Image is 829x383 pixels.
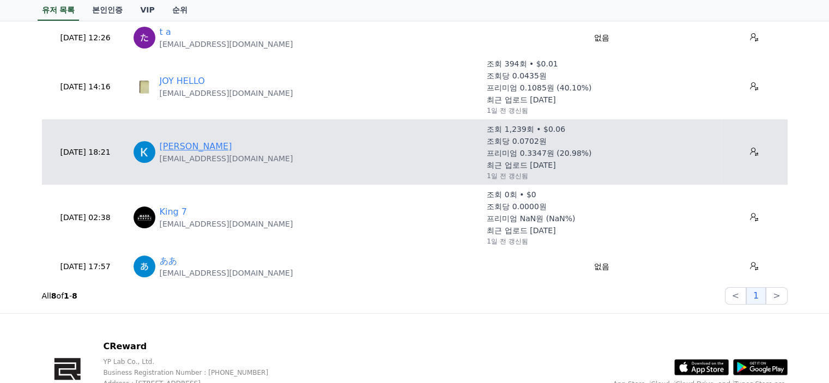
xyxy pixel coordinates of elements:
[42,290,77,301] p: All of -
[46,32,125,44] p: [DATE] 12:26
[46,212,125,223] p: [DATE] 02:38
[160,205,187,218] a: King 7
[160,268,293,278] p: [EMAIL_ADDRESS][DOMAIN_NAME]
[487,58,558,69] p: 조회 394회 • $0.01
[725,287,746,305] button: <
[160,39,293,50] p: [EMAIL_ADDRESS][DOMAIN_NAME]
[746,287,766,305] button: 1
[46,81,125,93] p: [DATE] 14:16
[72,306,141,333] a: Messages
[487,70,546,81] p: 조회당 0.0435원
[160,153,293,164] p: [EMAIL_ADDRESS][DOMAIN_NAME]
[487,201,546,212] p: 조회당 0.0000원
[160,140,232,153] a: [PERSON_NAME]
[3,306,72,333] a: Home
[487,106,528,115] p: 1일 전 갱신됨
[160,75,205,88] a: JOY HELLO
[90,323,123,331] span: Messages
[103,340,294,353] p: CReward
[134,206,155,228] img: https://lh3.googleusercontent.com/a/ACg8ocLG3kIz66b1wcMyroOa0vpcSmD2VPUt9xXSUm0d2i3K_FAgt_A=s96-c
[134,27,155,48] img: https://lh3.googleusercontent.com/a/ACg8ocLy9wg9wZ7I5yXTYVs490NnwIrKIYk40vZLIKhw01luVDNv1w=s96-c
[134,256,155,277] img: https://lh3.googleusercontent.com/a/ACg8ocJSkDkheYsqK-BK_uh5_dCMLruNdD0uE5y6RJqIx6cTFQ8LSQ=s96-c
[46,147,125,158] p: [DATE] 18:21
[487,94,555,105] p: 최근 업로드 [DATE]
[487,124,565,135] p: 조회 1,239회 • $0.06
[103,357,294,366] p: YP Lab Co., Ltd.
[487,213,575,224] p: 프리미엄 NaN원 (NaN%)
[487,160,555,171] p: 최근 업로드 [DATE]
[160,88,293,99] p: [EMAIL_ADDRESS][DOMAIN_NAME]
[160,254,177,268] a: ああ
[487,225,555,236] p: 최근 업로드 [DATE]
[64,291,69,300] strong: 1
[487,261,716,272] p: 없음
[487,136,546,147] p: 조회당 0.0702원
[51,291,57,300] strong: 8
[160,218,293,229] p: [EMAIL_ADDRESS][DOMAIN_NAME]
[487,172,528,180] p: 1일 전 갱신됨
[46,261,125,272] p: [DATE] 17:57
[103,368,294,377] p: Business Registration Number : [PHONE_NUMBER]
[134,141,155,163] img: https://lh3.googleusercontent.com/a/ACg8ocLKPf3pWq5SFHquaNiz6_2PMBeZMUKVNOL2P7Tr4VaGYdjD2g=s96-c
[487,32,716,44] p: 없음
[487,82,591,93] p: 프리미엄 0.1085원 (40.10%)
[487,237,528,246] p: 1일 전 갱신됨
[28,322,47,331] span: Home
[134,76,155,98] img: https://lh3.googleusercontent.com/a/ACg8ocLnIA4xtUN0eL8bduJvzuVi2TewZJ7fFIcaBCal0A1GcHA4WWw=s96-c
[487,148,591,159] p: 프리미엄 0.3347원 (20.98%)
[487,189,536,200] p: 조회 0회 • $0
[72,291,77,300] strong: 8
[160,26,171,39] a: t a
[141,306,209,333] a: Settings
[161,322,188,331] span: Settings
[766,287,787,305] button: >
